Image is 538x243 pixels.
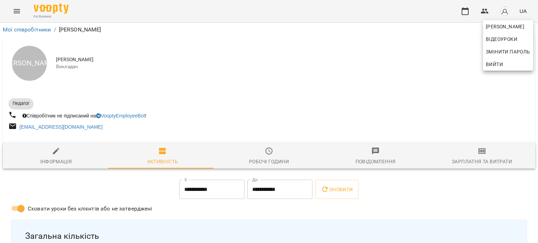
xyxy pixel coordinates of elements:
[483,33,520,45] a: Відеоуроки
[486,22,530,31] span: [PERSON_NAME]
[483,58,533,71] button: Вийти
[486,35,517,43] span: Відеоуроки
[486,48,530,56] span: Змінити пароль
[483,45,533,58] a: Змінити пароль
[483,20,533,33] a: [PERSON_NAME]
[486,60,503,69] span: Вийти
